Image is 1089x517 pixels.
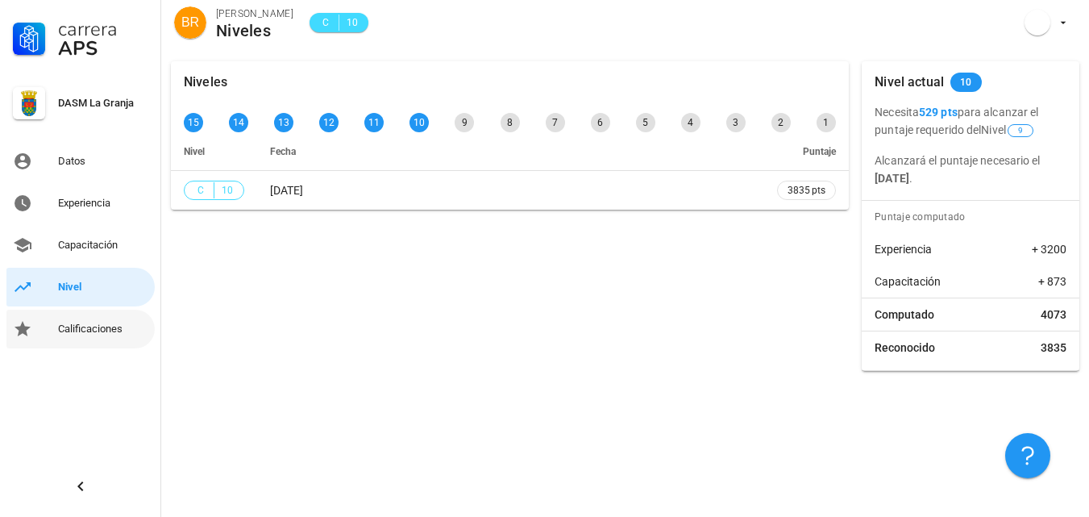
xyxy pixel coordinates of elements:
[636,113,655,132] div: 5
[58,155,148,168] div: Datos
[960,73,972,92] span: 10
[58,19,148,39] div: Carrera
[788,182,825,198] span: 3835 pts
[346,15,359,31] span: 10
[875,340,935,356] span: Reconocido
[1038,273,1066,290] span: + 873
[981,123,1035,136] span: Nivel
[58,97,148,110] div: DASM La Granja
[868,201,1079,233] div: Puntaje computado
[270,184,303,197] span: [DATE]
[229,113,248,132] div: 14
[681,113,700,132] div: 4
[771,113,791,132] div: 2
[270,146,296,157] span: Fecha
[1025,10,1050,35] div: avatar
[875,152,1066,187] p: Alcanzará el puntaje necesario el .
[803,146,836,157] span: Puntaje
[1041,340,1066,356] span: 3835
[6,142,155,181] a: Datos
[184,61,227,103] div: Niveles
[194,182,207,198] span: C
[875,61,944,103] div: Nivel actual
[58,281,148,294] div: Nivel
[171,132,257,171] th: Nivel
[6,184,155,223] a: Experiencia
[364,113,384,132] div: 11
[764,132,849,171] th: Puntaje
[58,323,148,336] div: Calificaciones
[257,132,764,171] th: Fecha
[1018,125,1023,136] span: 9
[181,6,199,39] span: BR
[409,113,429,132] div: 10
[274,113,293,132] div: 13
[58,39,148,58] div: APS
[221,182,234,198] span: 10
[184,113,203,132] div: 15
[1032,241,1066,257] span: + 3200
[174,6,206,39] div: avatar
[216,22,293,40] div: Niveles
[6,310,155,348] a: Calificaciones
[546,113,565,132] div: 7
[919,106,958,119] b: 529 pts
[319,113,339,132] div: 12
[6,268,155,306] a: Nivel
[817,113,836,132] div: 1
[875,103,1066,139] p: Necesita para alcanzar el puntaje requerido del
[319,15,332,31] span: C
[501,113,520,132] div: 8
[58,197,148,210] div: Experiencia
[1041,306,1066,323] span: 4073
[726,113,746,132] div: 3
[58,239,148,252] div: Capacitación
[591,113,610,132] div: 6
[875,273,941,290] span: Capacitación
[875,306,934,323] span: Computado
[216,6,293,22] div: [PERSON_NAME]
[875,241,932,257] span: Experiencia
[875,172,909,185] b: [DATE]
[455,113,474,132] div: 9
[184,146,205,157] span: Nivel
[6,226,155,265] a: Capacitación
